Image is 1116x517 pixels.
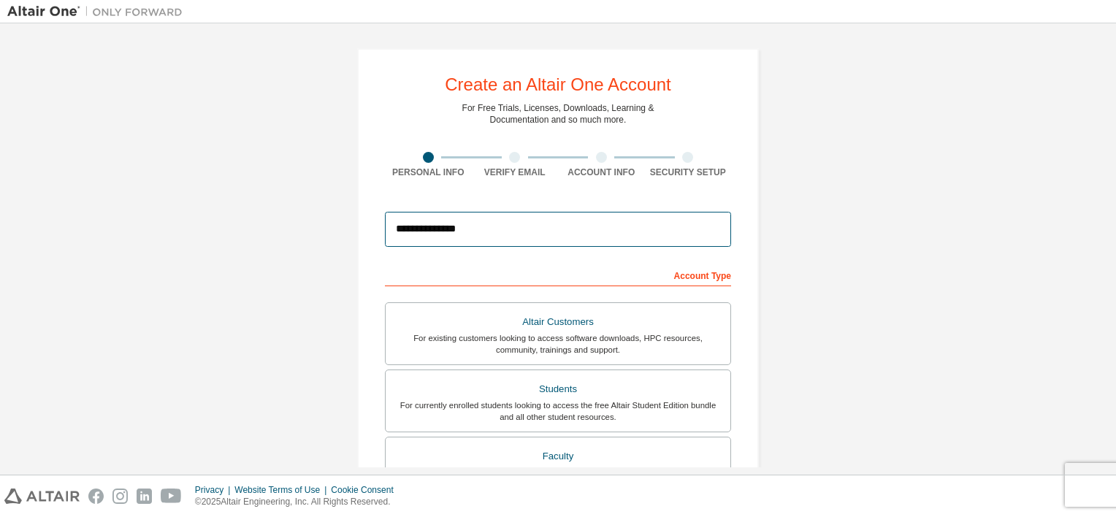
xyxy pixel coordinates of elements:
div: Website Terms of Use [234,484,331,496]
img: instagram.svg [112,489,128,504]
img: altair_logo.svg [4,489,80,504]
img: linkedin.svg [137,489,152,504]
div: Privacy [195,484,234,496]
div: Personal Info [385,166,472,178]
div: Cookie Consent [331,484,402,496]
div: Account Type [385,263,731,286]
div: Faculty [394,446,722,467]
div: Create an Altair One Account [445,76,671,93]
div: For existing customers looking to access software downloads, HPC resources, community, trainings ... [394,332,722,356]
p: © 2025 Altair Engineering, Inc. All Rights Reserved. [195,496,402,508]
img: facebook.svg [88,489,104,504]
img: youtube.svg [161,489,182,504]
div: Account Info [558,166,645,178]
div: For Free Trials, Licenses, Downloads, Learning & Documentation and so much more. [462,102,654,126]
img: Altair One [7,4,190,19]
div: Security Setup [645,166,732,178]
div: For faculty & administrators of academic institutions administering students and accessing softwa... [394,466,722,489]
div: Students [394,379,722,399]
div: For currently enrolled students looking to access the free Altair Student Edition bundle and all ... [394,399,722,423]
div: Altair Customers [394,312,722,332]
div: Verify Email [472,166,559,178]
